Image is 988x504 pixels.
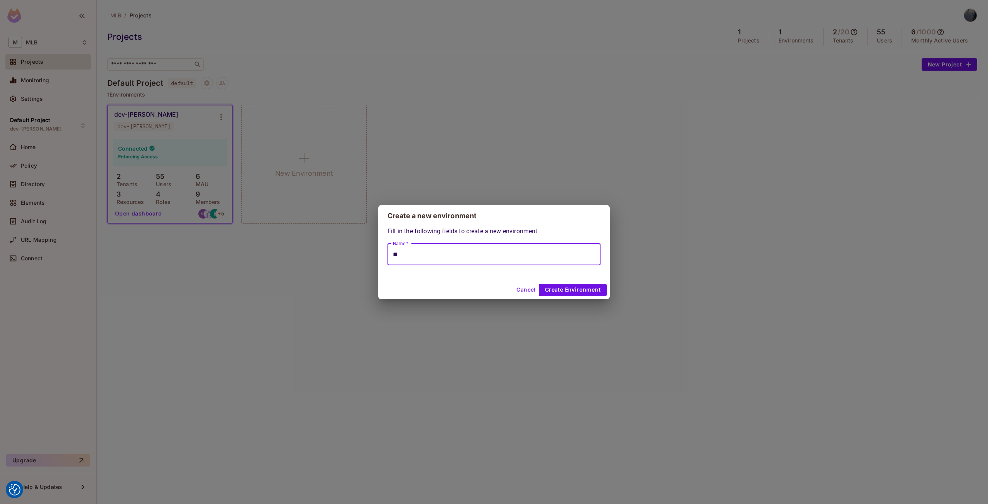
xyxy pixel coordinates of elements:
button: Consent Preferences [9,484,20,496]
label: Name * [393,240,408,247]
h2: Create a new environment [378,205,610,227]
img: Revisit consent button [9,484,20,496]
button: Create Environment [539,284,607,296]
button: Cancel [513,284,538,296]
div: Fill in the following fields to create a new environment [387,227,601,265]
